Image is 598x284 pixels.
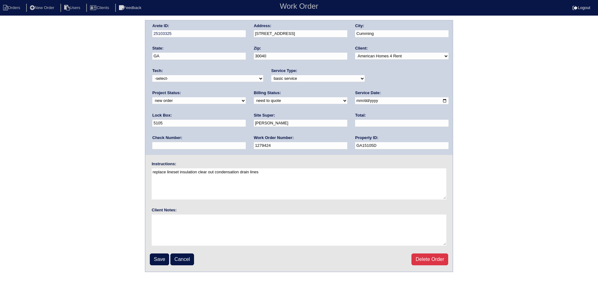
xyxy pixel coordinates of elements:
label: State: [152,46,164,51]
label: Check Number: [152,135,182,141]
label: Arete ID: [152,23,169,29]
label: City: [355,23,364,29]
input: Enter a location [254,30,347,37]
a: Logout [572,5,590,10]
label: Lock Box: [152,113,172,118]
label: Client: [355,46,368,51]
label: Zip: [254,46,261,51]
label: Service Type: [271,68,297,74]
label: Service Date: [355,90,381,96]
a: Users [60,5,85,10]
li: New Order [26,4,59,12]
a: Delete Order [411,253,448,265]
a: Cancel [170,253,194,265]
label: Client Notes: [152,207,177,213]
label: Property ID: [355,135,378,141]
li: Feedback [115,4,146,12]
label: Instructions: [152,161,176,167]
label: Project Status: [152,90,181,96]
label: Site Super: [254,113,275,118]
a: Clients [86,5,114,10]
a: New Order [26,5,59,10]
label: Billing Status: [254,90,281,96]
label: Address: [254,23,271,29]
label: Work Order Number: [254,135,294,141]
textarea: replace lineset insulation clear out condensation drain lines [152,168,446,200]
li: Users [60,4,85,12]
li: Clients [86,4,114,12]
label: Tech: [152,68,163,74]
input: Save [150,253,169,265]
label: Total: [355,113,366,118]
